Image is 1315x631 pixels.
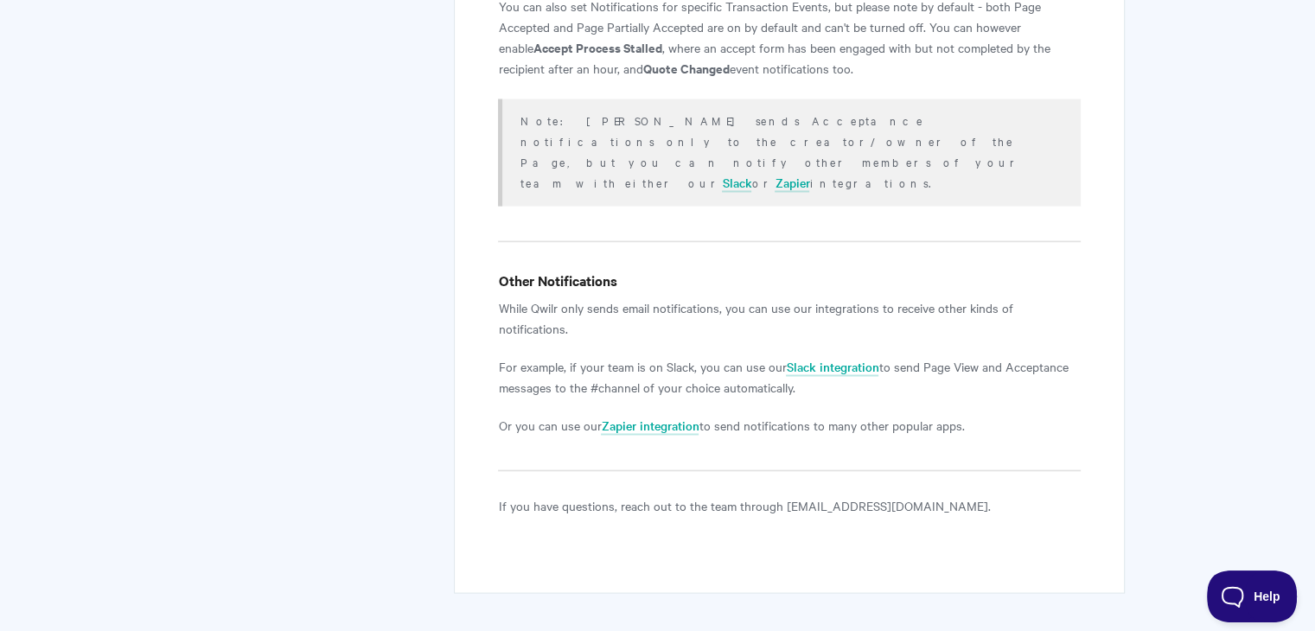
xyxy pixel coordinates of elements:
[498,356,1080,398] p: For example, if your team is on Slack, you can use our to send Page View and Acceptance messages ...
[533,38,661,56] b: Accept Process Stalled
[498,297,1080,339] p: While Qwilr only sends email notifications, you can use our integrations to receive other kinds o...
[601,417,699,436] a: Zapier integration
[498,270,1080,291] h4: Other Notifications
[786,358,878,377] a: Slack integration
[722,174,751,193] a: Slack
[520,110,1058,193] p: Note: [PERSON_NAME] sends Acceptance notifications only to the creator/owner of the Page, but you...
[775,174,809,193] a: Zapier
[642,59,729,77] b: Quote Changed
[498,495,1080,516] p: If you have questions, reach out to the team through [EMAIL_ADDRESS][DOMAIN_NAME].
[498,415,1080,436] p: Or you can use our to send notifications to many other popular apps.
[1207,570,1298,622] iframe: Toggle Customer Support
